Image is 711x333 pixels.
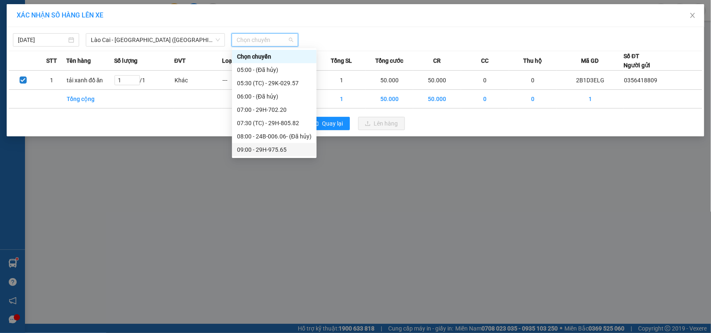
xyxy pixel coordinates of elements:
[318,90,366,109] td: 1
[318,71,366,90] td: 1
[375,56,403,65] span: Tổng cước
[237,65,312,74] div: 05:00 - (Đã hủy)
[237,79,312,88] div: 05:30 (TC) - 29K-029.57
[222,56,248,65] span: Loại hàng
[91,34,220,46] span: Lào Cai - Hà Nội (Giường)
[222,71,270,90] td: ---
[581,56,599,65] span: Mã GD
[461,71,509,90] td: 0
[689,12,696,19] span: close
[66,71,114,90] td: tải xanh đồ ăn
[433,56,441,65] span: CR
[237,34,293,46] span: Chọn chuyến
[5,7,46,48] img: logo.jpg
[481,56,489,65] span: CC
[237,105,312,114] div: 07:00 - 29H-702.20
[111,7,201,20] b: [DOMAIN_NAME]
[237,132,312,141] div: 08:00 - 24B-006.06 - (Đã hủy)
[114,56,138,65] span: Số lượng
[624,77,658,84] span: 0356418809
[366,71,414,90] td: 50.000
[237,118,312,128] div: 07:30 (TC) - 29H-805.82
[681,4,704,27] button: Close
[358,117,405,130] button: uploadLên hàng
[66,56,91,65] span: Tên hàng
[557,90,624,109] td: 1
[17,11,103,19] span: XÁC NHẬN SỐ HÀNG LÊN XE
[237,145,312,154] div: 09:00 - 29H-975.65
[307,117,350,130] button: rollbackQuay lại
[232,50,317,63] div: Chọn chuyến
[322,119,343,128] span: Quay lại
[215,37,220,42] span: down
[37,71,66,90] td: 1
[50,20,102,33] b: Sao Việt
[237,92,312,101] div: 06:00 - (Đã hủy)
[66,90,114,109] td: Tổng cộng
[237,52,312,61] div: Chọn chuyến
[509,71,557,90] td: 0
[523,56,542,65] span: Thu hộ
[366,90,414,109] td: 50.000
[5,48,67,62] h2: 2B1D3ELG
[114,71,175,90] td: / 1
[44,48,201,101] h2: VP Nhận: VP 7 [PERSON_NAME]
[624,52,651,70] div: Số ĐT Người gửi
[174,71,222,90] td: Khác
[557,71,624,90] td: 2B1D3ELG
[461,90,509,109] td: 0
[331,56,352,65] span: Tổng SL
[18,35,67,44] input: 15/10/2025
[174,56,186,65] span: ĐVT
[413,90,461,109] td: 50.000
[46,56,57,65] span: STT
[413,71,461,90] td: 50.000
[509,90,557,109] td: 0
